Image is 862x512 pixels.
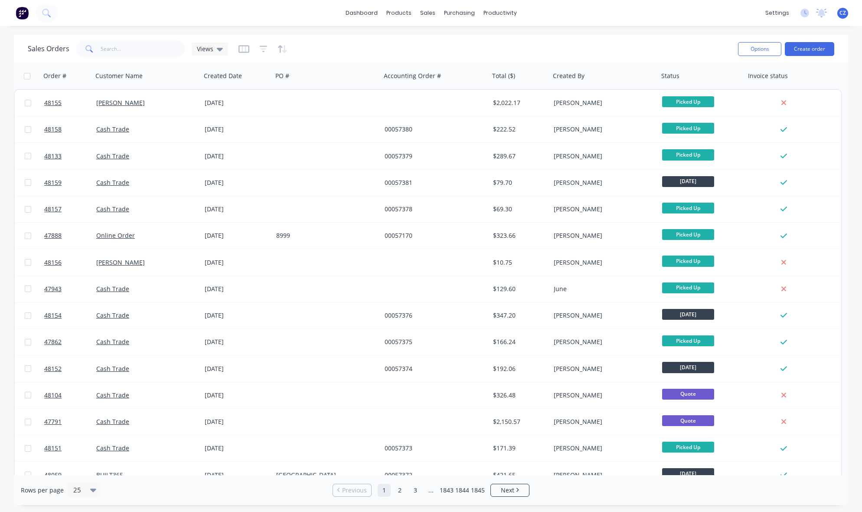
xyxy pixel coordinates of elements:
[43,72,66,80] div: Order #
[662,229,714,240] span: Picked Up
[385,444,481,453] div: 00057373
[276,231,372,240] div: 8999
[493,444,544,453] div: $171.39
[205,364,269,373] div: [DATE]
[662,335,714,346] span: Picked Up
[385,471,481,479] div: 00057372
[440,484,453,497] a: Page 1843
[44,276,96,302] a: 47943
[456,484,469,497] a: Page 1844
[96,205,129,213] a: Cash Trade
[44,382,96,408] a: 48104
[761,7,793,20] div: settings
[554,258,650,267] div: [PERSON_NAME]
[662,176,714,187] span: [DATE]
[44,116,96,142] a: 48158
[385,125,481,134] div: 00057380
[493,391,544,400] div: $326.48
[662,203,714,213] span: Picked Up
[44,231,62,240] span: 47888
[493,258,544,267] div: $10.75
[662,96,714,107] span: Picked Up
[44,205,62,213] span: 48157
[205,391,269,400] div: [DATE]
[44,391,62,400] span: 48104
[329,484,533,497] ul: Pagination
[44,98,62,107] span: 48155
[205,417,269,426] div: [DATE]
[96,364,129,373] a: Cash Trade
[95,72,143,80] div: Customer Name
[44,302,96,328] a: 48154
[662,362,714,373] span: [DATE]
[839,9,846,17] span: CZ
[479,7,521,20] div: productivity
[661,72,679,80] div: Status
[341,7,382,20] a: dashboard
[554,391,650,400] div: [PERSON_NAME]
[385,364,481,373] div: 00057374
[16,7,29,20] img: Factory
[44,170,96,196] a: 48159
[785,42,834,56] button: Create order
[197,44,213,53] span: Views
[44,462,96,488] a: 48059
[554,311,650,320] div: [PERSON_NAME]
[96,391,129,399] a: Cash Trade
[205,152,269,161] div: [DATE]
[493,338,544,346] div: $166.24
[662,309,714,320] span: [DATE]
[44,125,62,134] span: 48158
[385,205,481,213] div: 00057378
[424,484,438,497] a: Jump forward
[28,45,69,53] h1: Sales Orders
[205,258,269,267] div: [DATE]
[491,486,529,495] a: Next page
[44,435,96,461] a: 48151
[554,205,650,213] div: [PERSON_NAME]
[385,231,481,240] div: 00057170
[96,125,129,133] a: Cash Trade
[96,471,123,479] a: BUILT365
[44,311,62,320] span: 48154
[96,258,145,266] a: [PERSON_NAME]
[205,285,269,293] div: [DATE]
[44,285,62,293] span: 47943
[44,196,96,222] a: 48157
[554,338,650,346] div: [PERSON_NAME]
[44,152,62,161] span: 48133
[493,98,544,107] div: $2,022.17
[471,484,484,497] a: Page 1845
[204,72,242,80] div: Created Date
[554,444,650,453] div: [PERSON_NAME]
[96,444,129,452] a: Cash Trade
[96,417,129,426] a: Cash Trade
[205,125,269,134] div: [DATE]
[385,311,481,320] div: 00057376
[44,258,62,267] span: 48156
[493,311,544,320] div: $347.20
[492,72,515,80] div: Total ($)
[44,444,62,453] span: 48151
[440,7,479,20] div: purchasing
[205,231,269,240] div: [DATE]
[21,486,64,495] span: Rows per page
[554,364,650,373] div: [PERSON_NAME]
[205,311,269,320] div: [DATE]
[275,72,289,80] div: PO #
[662,415,714,426] span: Quote
[493,205,544,213] div: $69.30
[662,123,714,134] span: Picked Up
[493,178,544,187] div: $79.70
[553,72,584,80] div: Created By
[96,231,135,240] a: Online Order
[205,471,269,479] div: [DATE]
[96,178,129,187] a: Cash Trade
[662,282,714,293] span: Picked Up
[416,7,440,20] div: sales
[44,409,96,435] a: 47791
[554,125,650,134] div: [PERSON_NAME]
[342,486,367,495] span: Previous
[493,125,544,134] div: $222.52
[44,178,62,187] span: 48159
